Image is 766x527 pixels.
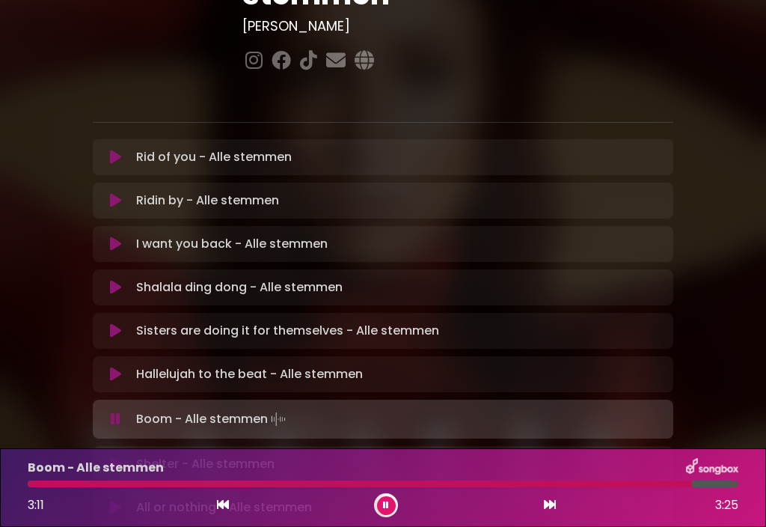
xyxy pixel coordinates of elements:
p: Ridin by - Alle stemmen [136,192,279,210]
span: 3:25 [715,496,738,514]
h3: [PERSON_NAME] [242,18,673,34]
img: waveform4.gif [268,409,289,430]
span: 3:11 [28,496,44,514]
p: Sisters are doing it for themselves - Alle stemmen [136,322,439,340]
p: Rid of you - Alle stemmen [136,148,292,166]
img: songbox-logo-white.png [686,458,738,478]
p: Boom - Alle stemmen [136,409,289,430]
p: Shalala ding dong - Alle stemmen [136,278,343,296]
p: I want you back - Alle stemmen [136,235,328,253]
p: Hallelujah to the beat - Alle stemmen [136,365,363,383]
p: Boom - Alle stemmen [28,459,164,477]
